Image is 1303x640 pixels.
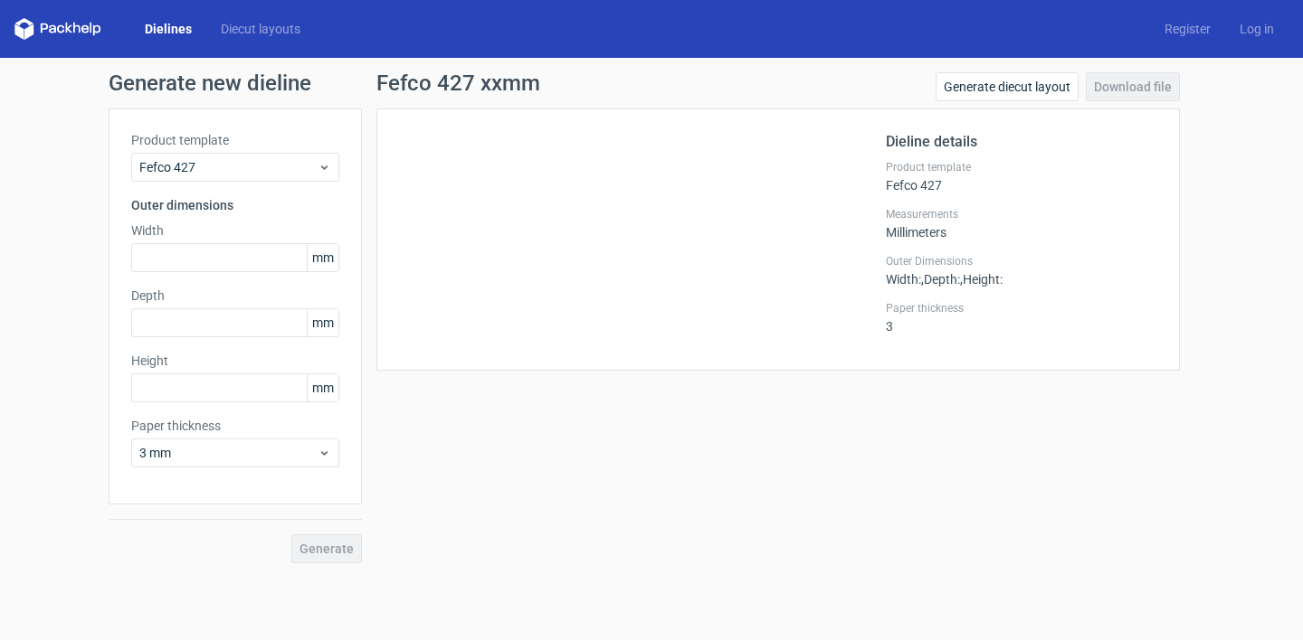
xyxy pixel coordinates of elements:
[886,301,1157,334] div: 3
[960,272,1003,287] span: , Height :
[307,374,338,401] span: mm
[886,131,1157,153] h2: Dieline details
[139,444,318,462] span: 3 mm
[1225,20,1289,38] a: Log in
[130,20,206,38] a: Dielines
[307,309,338,336] span: mm
[886,272,921,287] span: Width :
[886,207,1157,240] div: Millimeters
[109,72,1194,94] h1: Generate new dieline
[886,160,1157,193] div: Fefco 427
[1150,20,1225,38] a: Register
[376,72,540,94] h1: Fefco 427 xxmm
[131,352,339,370] label: Height
[139,158,318,176] span: Fefco 427
[131,287,339,305] label: Depth
[131,131,339,149] label: Product template
[921,272,960,287] span: , Depth :
[131,221,339,240] label: Width
[886,207,1157,221] label: Measurements
[886,160,1157,174] label: Product template
[886,254,1157,268] label: Outer Dimensions
[131,417,339,435] label: Paper thickness
[206,20,315,38] a: Diecut layouts
[131,196,339,214] h3: Outer dimensions
[936,72,1079,101] a: Generate diecut layout
[886,301,1157,315] label: Paper thickness
[307,244,338,271] span: mm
